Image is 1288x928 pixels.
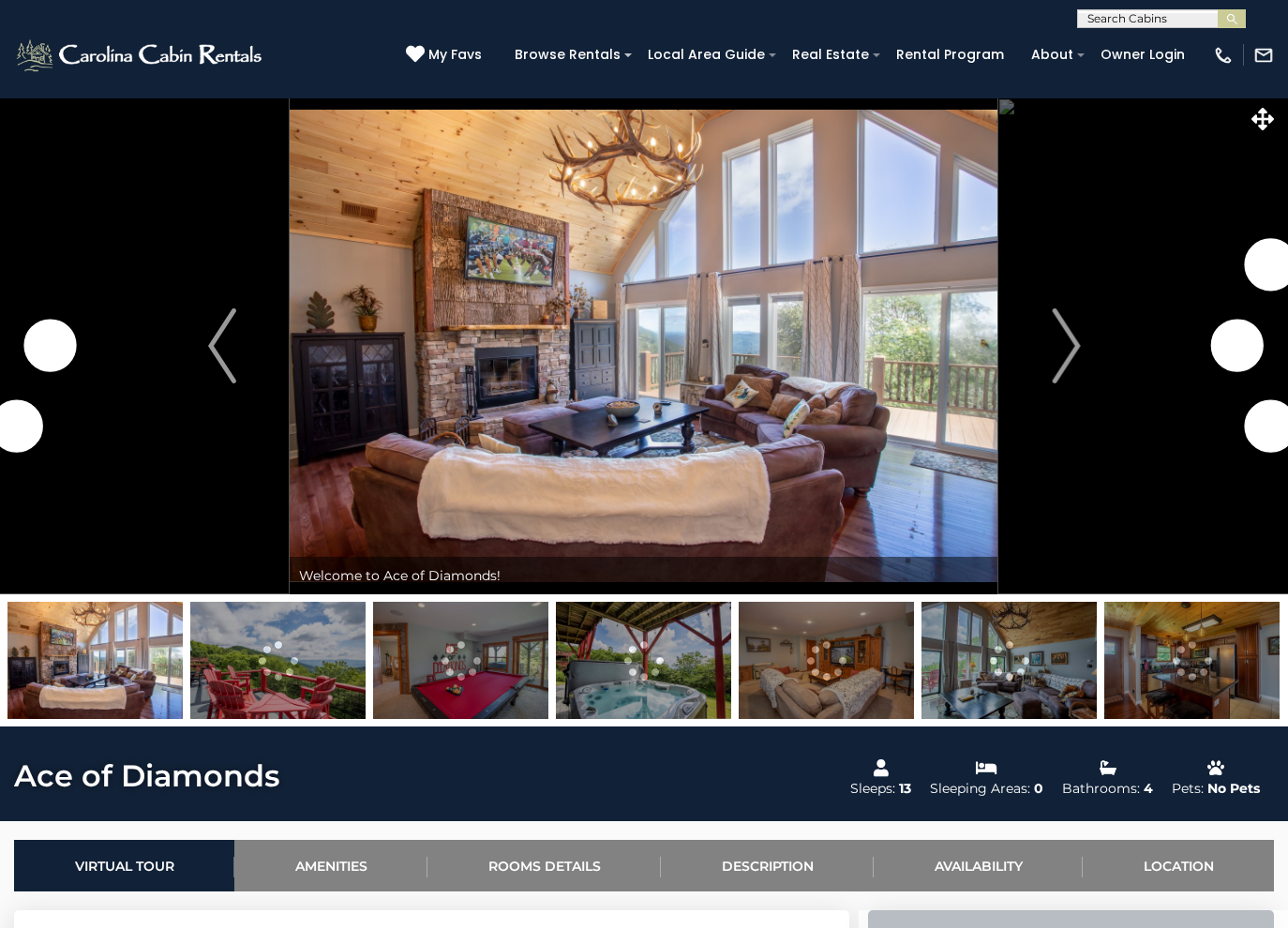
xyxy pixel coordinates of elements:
[428,45,482,65] span: My Favs
[505,40,630,69] a: Browse Rentals
[373,602,548,719] img: 163275434
[1052,308,1080,383] img: arrow
[208,308,236,383] img: arrow
[14,840,234,891] a: Virtual Tour
[234,840,427,891] a: Amenities
[874,840,1083,891] a: Availability
[14,37,267,74] img: White-1-2.png
[1083,840,1274,891] a: Location
[290,557,997,594] div: Welcome to Ace of Diamonds!
[1253,45,1274,66] img: mail-regular-white.png
[1022,40,1083,69] a: About
[7,602,183,719] img: 163275437
[1213,45,1234,66] img: phone-regular-white.png
[1091,40,1194,69] a: Owner Login
[427,840,661,891] a: Rooms Details
[556,602,731,719] img: 164816035
[406,45,487,66] a: My Favs
[998,97,1134,594] button: Next
[921,602,1097,719] img: 164816032
[155,97,291,594] button: Previous
[638,40,774,69] a: Local Area Guide
[783,40,878,69] a: Real Estate
[739,602,914,719] img: 163275393
[887,40,1013,69] a: Rental Program
[661,840,874,891] a: Description
[190,602,366,719] img: 164816018
[1104,602,1280,719] img: 164816021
